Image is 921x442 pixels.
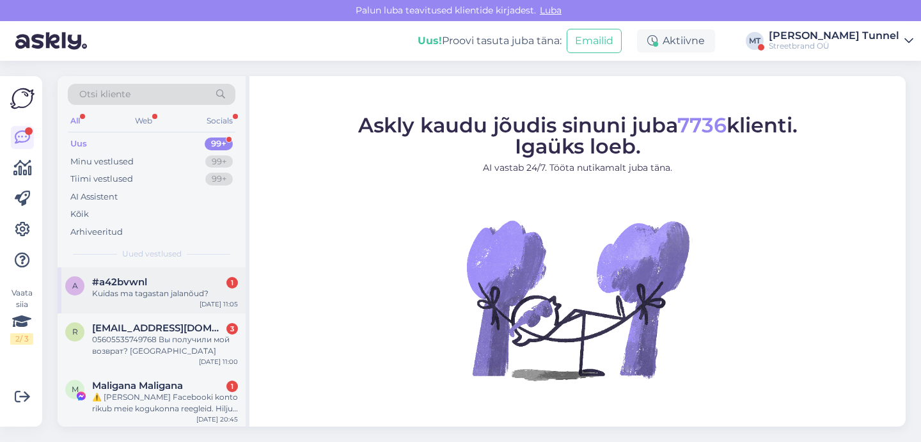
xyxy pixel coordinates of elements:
div: [PERSON_NAME] Tunnel [769,31,899,41]
div: AI Assistent [70,191,118,203]
img: Askly Logo [10,86,35,111]
div: Minu vestlused [70,155,134,168]
div: Kuidas ma tagastan jalanõud? [92,288,238,299]
div: ⚠️ [PERSON_NAME] Facebooki konto rikub meie kogukonna reegleid. Hiljuti on meie süsteem saanud ka... [92,391,238,414]
div: 3 [226,323,238,335]
div: Proovi tasuta juba täna: [418,33,562,49]
div: Web [132,113,155,129]
span: a [72,281,78,290]
div: Aktiivne [637,29,715,52]
span: 7736 [677,112,727,137]
b: Uus! [418,35,442,47]
div: 05605535749768 Вы получили мой возврат? [GEOGRAPHIC_DATA] [92,334,238,357]
span: Maligana Maligana [92,380,183,391]
a: [PERSON_NAME] TunnelStreetbrand OÜ [769,31,913,51]
span: Otsi kliente [79,88,130,101]
div: Socials [204,113,235,129]
div: Streetbrand OÜ [769,41,899,51]
div: 99+ [205,138,233,150]
div: 2 / 3 [10,333,33,345]
div: 1 [226,277,238,288]
span: M [72,384,79,394]
div: All [68,113,83,129]
div: 1 [226,381,238,392]
span: Uued vestlused [122,248,182,260]
div: MT [746,32,764,50]
div: [DATE] 20:45 [196,414,238,424]
span: Askly kaudu jõudis sinuni juba klienti. Igaüks loeb. [358,112,798,158]
img: No Chat active [462,184,693,414]
div: Kõik [70,208,89,221]
p: AI vastab 24/7. Tööta nutikamalt juba täna. [358,161,798,174]
div: 99+ [205,173,233,185]
span: r [72,327,78,336]
div: 99+ [205,155,233,168]
span: Luba [536,4,565,16]
div: Uus [70,138,87,150]
span: #a42bvwnl [92,276,147,288]
div: [DATE] 11:05 [200,299,238,309]
span: ranoshap@gmail.com [92,322,225,334]
button: Emailid [567,29,622,53]
div: Vaata siia [10,287,33,345]
div: [DATE] 11:00 [199,357,238,367]
div: Tiimi vestlused [70,173,133,185]
div: Arhiveeritud [70,226,123,239]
